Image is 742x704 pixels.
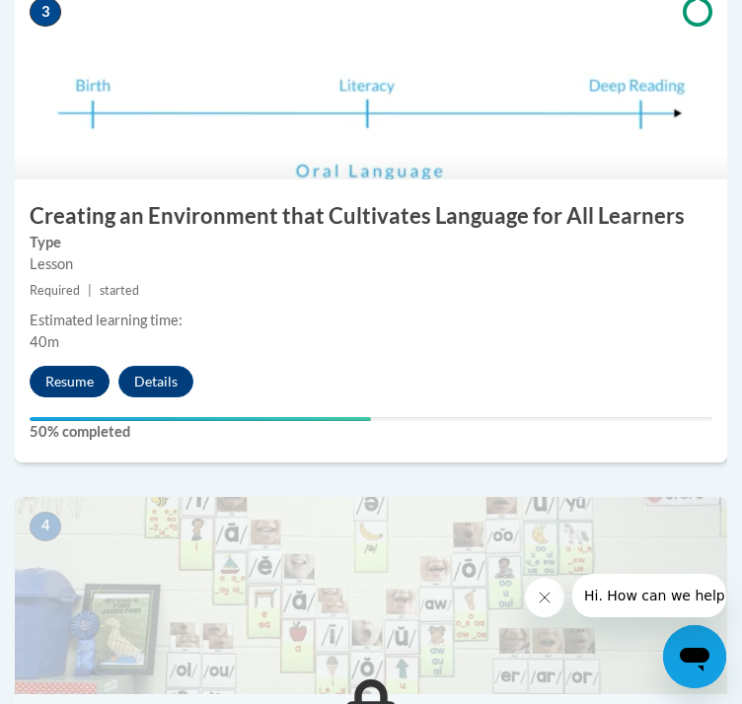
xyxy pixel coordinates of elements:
span: 4 [30,512,61,541]
button: Details [118,366,193,397]
button: Resume [30,366,110,397]
h3: Creating an Environment that Cultivates Language for All Learners [15,201,727,232]
div: Your progress [30,417,371,421]
span: 40m [30,333,59,350]
span: Required [30,283,80,298]
iframe: Close message [525,578,564,617]
span: Hi. How can we help? [12,14,160,30]
iframe: Button to launch messaging window [663,625,726,688]
div: Lesson [30,253,712,275]
label: Type [30,232,712,253]
div: Estimated learning time: [30,310,712,331]
label: 50% completed [30,421,712,443]
iframe: Message from company [572,574,726,617]
span: started [100,283,139,298]
img: Course Image [15,497,727,694]
span: | [88,283,92,298]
